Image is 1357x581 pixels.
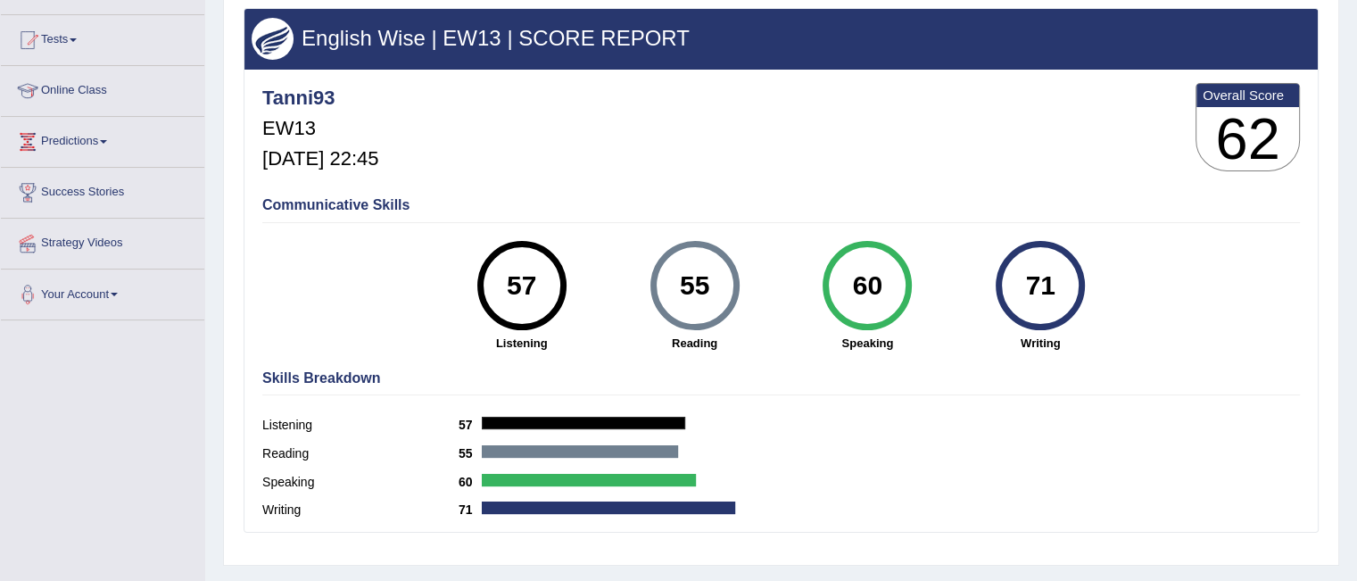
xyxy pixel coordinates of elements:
[262,197,1300,213] h4: Communicative Skills
[835,248,900,323] div: 60
[617,335,773,352] strong: Reading
[1,15,204,60] a: Tests
[1008,248,1073,323] div: 71
[262,148,378,170] h5: [DATE] 22:45
[1,270,204,314] a: Your Account
[262,501,459,519] label: Writing
[262,416,459,435] label: Listening
[1,219,204,263] a: Strategy Videos
[262,444,459,463] label: Reading
[459,502,482,517] b: 71
[1,117,204,162] a: Predictions
[489,248,554,323] div: 57
[459,446,482,461] b: 55
[252,27,1311,50] h3: English Wise | EW13 | SCORE REPORT
[252,18,294,60] img: wings.png
[662,248,727,323] div: 55
[1203,87,1293,103] b: Overall Score
[790,335,945,352] strong: Speaking
[262,87,378,109] h4: Tanni93
[262,473,459,492] label: Speaking
[1,66,204,111] a: Online Class
[1,168,204,212] a: Success Stories
[459,475,482,489] b: 60
[459,418,482,432] b: 57
[262,370,1300,386] h4: Skills Breakdown
[262,118,378,139] h5: EW13
[444,335,600,352] strong: Listening
[963,335,1118,352] strong: Writing
[1196,107,1299,171] h3: 62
